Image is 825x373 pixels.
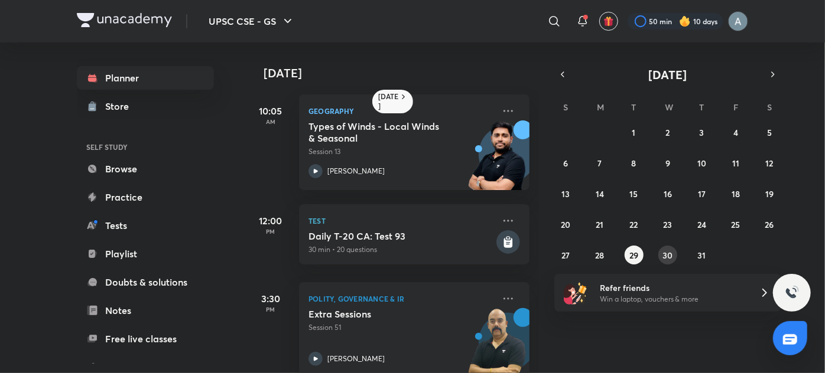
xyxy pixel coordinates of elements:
abbr: July 25, 2025 [731,219,740,230]
abbr: July 26, 2025 [765,219,774,230]
button: July 22, 2025 [625,215,644,234]
p: [PERSON_NAME] [327,354,385,364]
a: Playlist [77,242,214,266]
abbr: July 4, 2025 [733,127,738,138]
button: July 28, 2025 [590,246,609,264]
button: July 24, 2025 [692,215,711,234]
p: 30 min • 20 questions [308,244,494,255]
button: avatar [599,12,618,31]
abbr: July 23, 2025 [663,219,672,230]
abbr: July 8, 2025 [632,158,636,169]
abbr: July 31, 2025 [697,250,706,261]
img: referral [564,281,587,305]
button: July 30, 2025 [658,246,677,264]
abbr: Friday [733,102,738,113]
a: Tests [77,214,214,237]
h4: [DATE] [264,66,541,80]
button: [DATE] [571,66,765,83]
abbr: July 24, 2025 [697,219,706,230]
abbr: Sunday [564,102,569,113]
a: Free live classes [77,327,214,351]
abbr: July 22, 2025 [630,219,638,230]
button: July 9, 2025 [658,153,677,172]
a: Company Logo [77,13,172,30]
span: [DATE] [649,67,687,83]
abbr: July 19, 2025 [765,188,774,199]
button: July 10, 2025 [692,153,711,172]
abbr: July 12, 2025 [766,158,774,169]
button: July 25, 2025 [726,215,745,234]
button: July 1, 2025 [625,123,644,142]
a: Browse [77,157,214,181]
abbr: July 5, 2025 [767,127,772,138]
abbr: July 21, 2025 [596,219,604,230]
button: July 17, 2025 [692,184,711,203]
img: streak [679,15,691,27]
abbr: July 29, 2025 [629,250,638,261]
button: July 26, 2025 [760,215,779,234]
button: July 4, 2025 [726,123,745,142]
abbr: Wednesday [665,102,673,113]
button: July 29, 2025 [625,246,644,264]
button: July 16, 2025 [658,184,677,203]
h6: SELF STUDY [77,137,214,157]
abbr: Monday [597,102,604,113]
button: July 14, 2025 [590,184,609,203]
p: Session 13 [308,146,494,157]
p: Win a laptop, vouchers & more [600,294,745,305]
abbr: July 2, 2025 [665,127,670,138]
button: July 2, 2025 [658,123,677,142]
p: [PERSON_NAME] [327,166,385,176]
p: AM [247,118,294,125]
img: avatar [603,16,614,27]
a: Practice [77,185,214,209]
img: Anu Singh [728,11,748,31]
abbr: July 28, 2025 [596,250,605,261]
button: July 11, 2025 [726,153,745,172]
button: July 21, 2025 [590,215,609,234]
abbr: July 6, 2025 [564,158,569,169]
button: July 13, 2025 [557,184,576,203]
abbr: July 10, 2025 [697,158,706,169]
abbr: July 30, 2025 [662,250,673,261]
button: July 20, 2025 [557,215,576,234]
img: unacademy [465,120,530,202]
button: July 6, 2025 [557,153,576,172]
a: Planner [77,66,214,90]
a: Doubts & solutions [77,270,214,294]
abbr: Tuesday [632,102,636,113]
p: Test [308,214,494,228]
abbr: July 7, 2025 [598,158,602,169]
abbr: July 13, 2025 [562,188,570,199]
div: Store [105,99,136,113]
p: PM [247,228,294,235]
button: July 18, 2025 [726,184,745,203]
h5: Types of Winds - Local Winds & Seasonal [308,120,456,144]
h5: 3:30 [247,292,294,306]
abbr: July 9, 2025 [665,158,670,169]
button: July 3, 2025 [692,123,711,142]
h5: Extra Sessions [308,308,456,320]
h5: 12:00 [247,214,294,228]
abbr: July 17, 2025 [698,188,706,199]
abbr: July 16, 2025 [664,188,672,199]
p: Session 51 [308,322,494,333]
button: July 15, 2025 [625,184,644,203]
button: UPSC CSE - GS [202,9,302,33]
a: Notes [77,299,214,322]
h5: Daily T-20 CA: Test 93 [308,230,494,242]
p: Geography [308,104,494,118]
button: July 19, 2025 [760,184,779,203]
img: Company Logo [77,13,172,27]
abbr: Thursday [699,102,704,113]
button: July 27, 2025 [557,246,576,264]
abbr: July 18, 2025 [732,188,740,199]
h6: Refer friends [600,282,745,294]
a: Store [77,94,214,118]
button: July 23, 2025 [658,215,677,234]
abbr: July 1, 2025 [632,127,636,138]
h6: [DATE] [378,92,399,111]
p: Polity, Governance & IR [308,292,494,306]
img: ttu [785,286,799,300]
abbr: Saturday [767,102,772,113]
